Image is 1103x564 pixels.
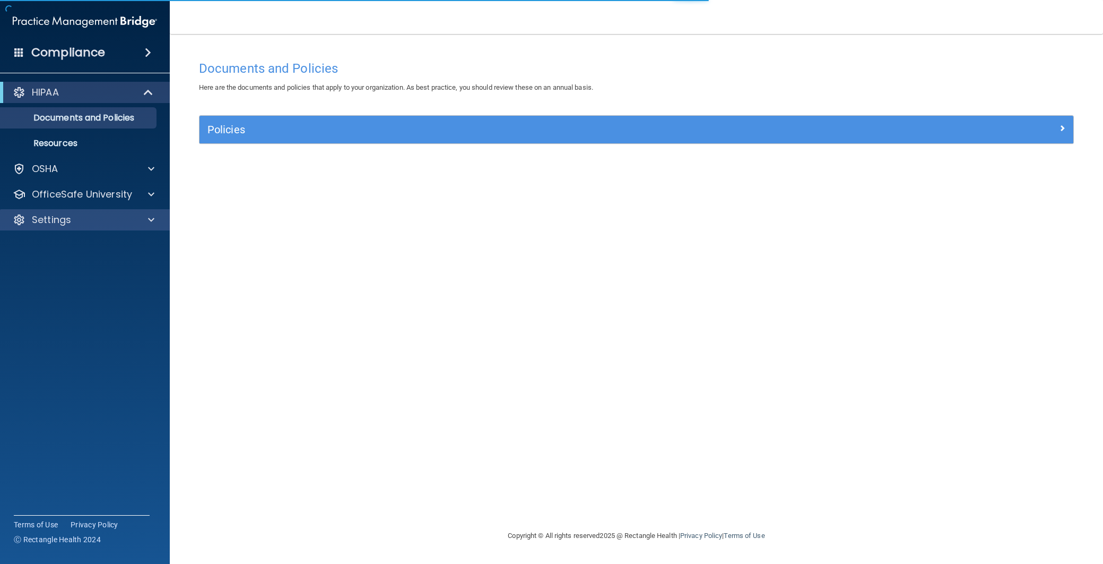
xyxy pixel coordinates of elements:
[13,213,154,226] a: Settings
[14,534,101,545] span: Ⓒ Rectangle Health 2024
[7,113,152,123] p: Documents and Policies
[14,519,58,530] a: Terms of Use
[680,532,722,540] a: Privacy Policy
[13,86,154,99] a: HIPAA
[13,11,157,32] img: PMB logo
[13,188,154,201] a: OfficeSafe University
[7,138,152,149] p: Resources
[207,124,847,135] h5: Policies
[71,519,118,530] a: Privacy Policy
[13,163,154,175] a: OSHA
[31,45,105,60] h4: Compliance
[32,213,71,226] p: Settings
[32,86,59,99] p: HIPAA
[199,62,1074,75] h4: Documents and Policies
[443,519,830,553] div: Copyright © All rights reserved 2025 @ Rectangle Health | |
[32,163,58,175] p: OSHA
[199,83,593,91] span: Here are the documents and policies that apply to your organization. As best practice, you should...
[207,121,1065,138] a: Policies
[32,188,132,201] p: OfficeSafe University
[724,532,765,540] a: Terms of Use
